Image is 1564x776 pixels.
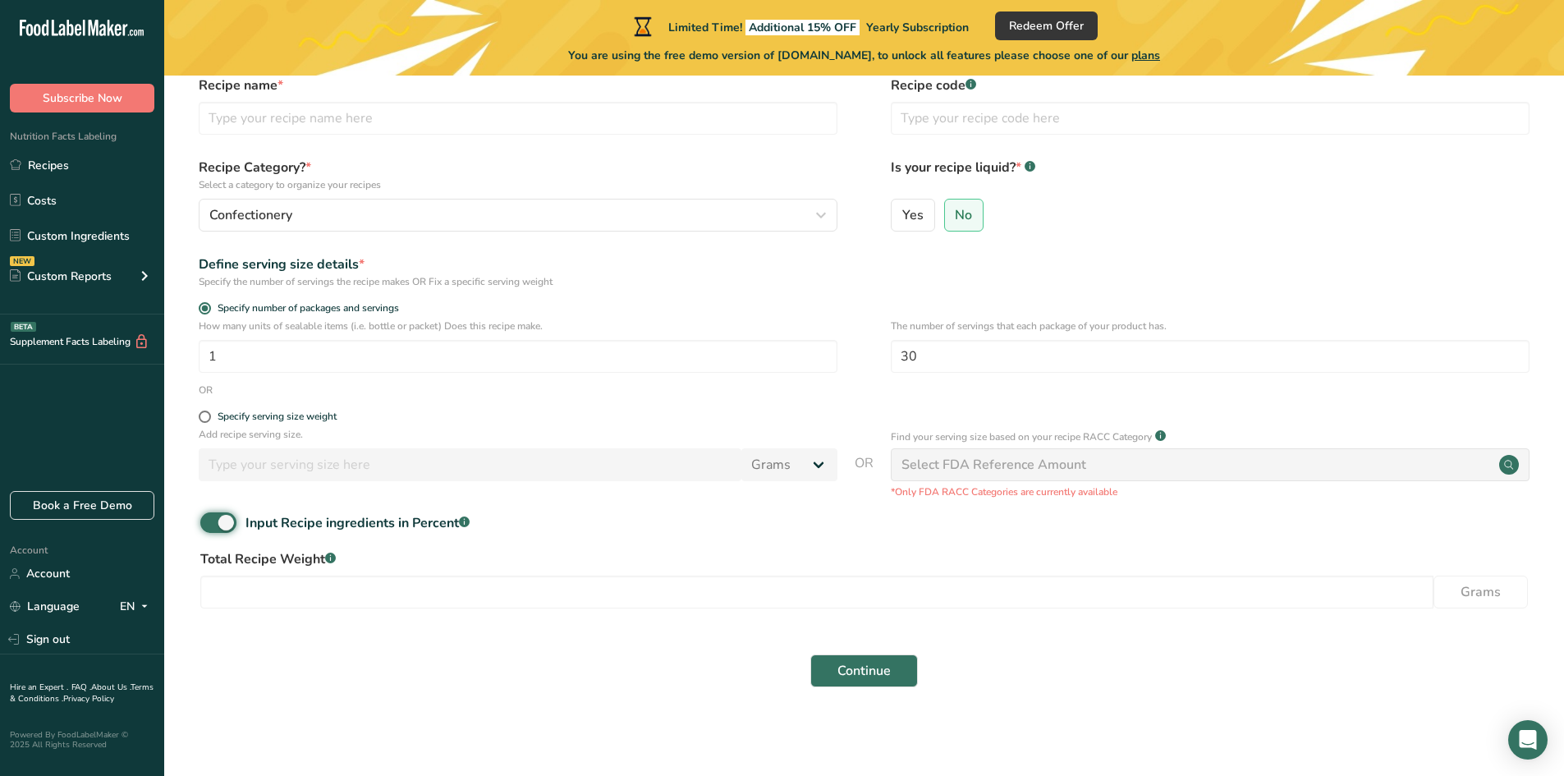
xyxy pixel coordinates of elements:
[891,429,1152,444] p: Find your serving size based on your recipe RACC Category
[955,207,972,223] span: No
[199,383,213,397] div: OR
[199,448,741,481] input: Type your serving size here
[63,693,114,705] a: Privacy Policy
[11,322,36,332] div: BETA
[10,592,80,621] a: Language
[199,76,837,95] label: Recipe name
[837,661,891,681] span: Continue
[120,597,154,617] div: EN
[199,274,837,289] div: Specify the number of servings the recipe makes OR Fix a specific serving weight
[200,549,1528,569] label: Total Recipe Weight
[10,268,112,285] div: Custom Reports
[1009,17,1084,34] span: Redeem Offer
[199,255,837,274] div: Define serving size details
[568,47,1160,64] span: You are using the free demo version of [DOMAIN_NAME], to unlock all features please choose one of...
[995,11,1098,40] button: Redeem Offer
[745,20,860,35] span: Additional 15% OFF
[211,302,399,315] span: Specify number of packages and servings
[10,682,154,705] a: Terms & Conditions .
[199,158,837,192] label: Recipe Category?
[199,177,837,192] p: Select a category to organize your recipes
[1508,720,1548,760] div: Open Intercom Messenger
[218,411,337,423] div: Specify serving size weight
[901,455,1086,475] div: Select FDA Reference Amount
[891,484,1530,499] p: *Only FDA RACC Categories are currently available
[1461,582,1501,602] span: Grams
[199,102,837,135] input: Type your recipe name here
[631,16,969,36] div: Limited Time!
[209,205,292,225] span: Confectionery
[1433,576,1528,608] button: Grams
[10,682,68,693] a: Hire an Expert .
[10,491,154,520] a: Book a Free Demo
[10,730,154,750] div: Powered By FoodLabelMaker © 2025 All Rights Reserved
[199,199,837,232] button: Confectionery
[866,20,969,35] span: Yearly Subscription
[199,427,837,442] p: Add recipe serving size.
[43,90,122,107] span: Subscribe Now
[810,654,918,687] button: Continue
[891,76,1530,95] label: Recipe code
[71,682,91,693] a: FAQ .
[10,256,34,266] div: NEW
[199,319,837,333] p: How many units of sealable items (i.e. bottle or packet) Does this recipe make.
[891,319,1530,333] p: The number of servings that each package of your product has.
[891,102,1530,135] input: Type your recipe code here
[891,158,1530,192] label: Is your recipe liquid?
[245,513,470,533] div: Input Recipe ingredients in Percent
[902,207,924,223] span: Yes
[855,453,874,499] span: OR
[91,682,131,693] a: About Us .
[1131,48,1160,63] span: plans
[10,84,154,112] button: Subscribe Now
